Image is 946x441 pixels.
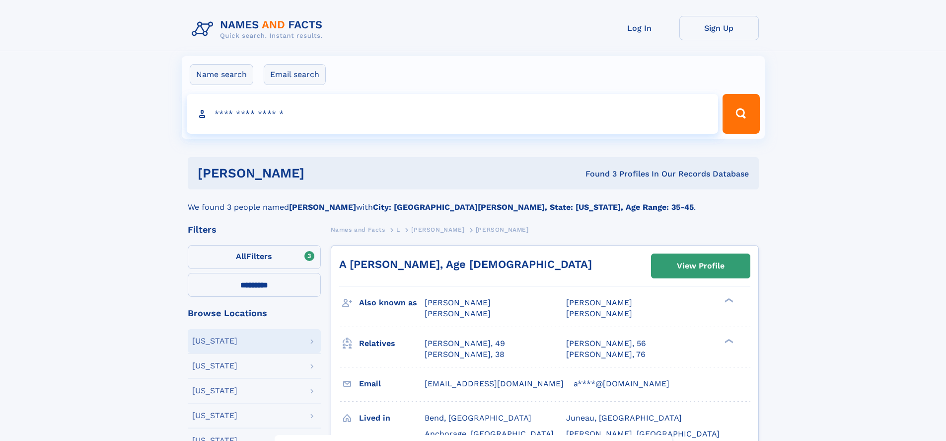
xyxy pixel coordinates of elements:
[192,412,237,420] div: [US_STATE]
[677,255,725,277] div: View Profile
[425,413,531,423] span: Bend, [GEOGRAPHIC_DATA]
[425,429,554,439] span: Anchorage, [GEOGRAPHIC_DATA]
[722,297,734,304] div: ❯
[566,298,632,307] span: [PERSON_NAME]
[289,202,356,212] b: [PERSON_NAME]
[411,226,464,233] span: [PERSON_NAME]
[425,309,491,318] span: [PERSON_NAME]
[359,294,425,311] h3: Also known as
[264,64,326,85] label: Email search
[566,309,632,318] span: [PERSON_NAME]
[445,169,749,179] div: Found 3 Profiles In Our Records Database
[188,225,321,234] div: Filters
[425,298,491,307] span: [PERSON_NAME]
[188,309,321,318] div: Browse Locations
[411,223,464,236] a: [PERSON_NAME]
[652,254,750,278] a: View Profile
[192,387,237,395] div: [US_STATE]
[187,94,719,134] input: search input
[198,167,445,179] h1: [PERSON_NAME]
[722,338,734,344] div: ❯
[600,16,679,40] a: Log In
[425,379,564,388] span: [EMAIL_ADDRESS][DOMAIN_NAME]
[192,337,237,345] div: [US_STATE]
[373,202,694,212] b: City: [GEOGRAPHIC_DATA][PERSON_NAME], State: [US_STATE], Age Range: 35-45
[190,64,253,85] label: Name search
[236,252,246,261] span: All
[476,226,529,233] span: [PERSON_NAME]
[359,335,425,352] h3: Relatives
[188,189,759,213] div: We found 3 people named with .
[566,338,646,349] a: [PERSON_NAME], 56
[425,349,505,360] a: [PERSON_NAME], 38
[359,410,425,427] h3: Lived in
[566,413,682,423] span: Juneau, [GEOGRAPHIC_DATA]
[188,245,321,269] label: Filters
[566,349,646,360] a: [PERSON_NAME], 76
[679,16,759,40] a: Sign Up
[566,429,720,439] span: [PERSON_NAME], [GEOGRAPHIC_DATA]
[192,362,237,370] div: [US_STATE]
[188,16,331,43] img: Logo Names and Facts
[723,94,759,134] button: Search Button
[425,338,505,349] a: [PERSON_NAME], 49
[331,223,385,236] a: Names and Facts
[396,226,400,233] span: L
[396,223,400,236] a: L
[359,375,425,392] h3: Email
[339,258,592,270] a: A [PERSON_NAME], Age [DEMOGRAPHIC_DATA]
